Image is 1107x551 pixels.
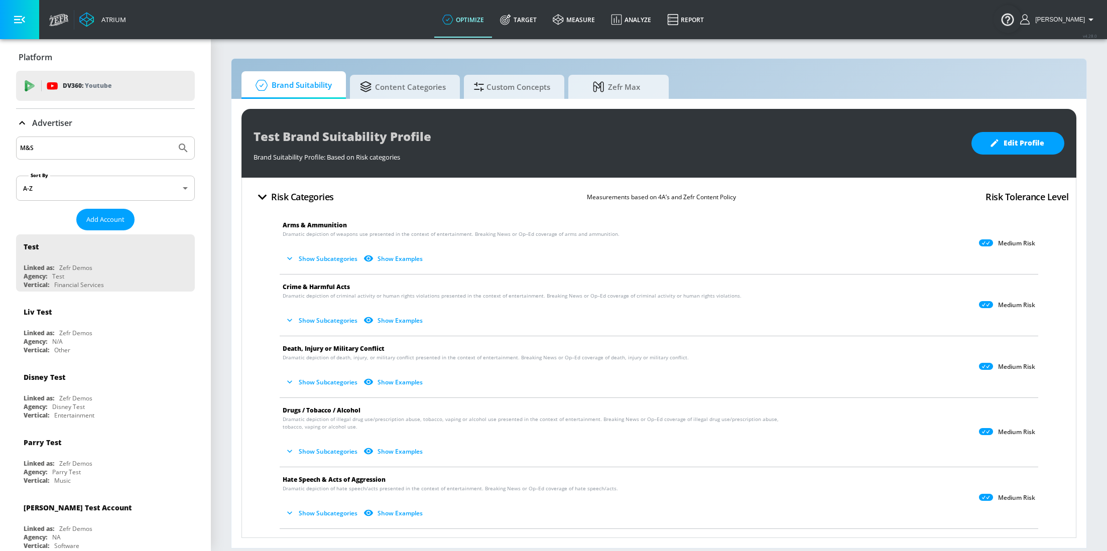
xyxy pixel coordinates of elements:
a: Analyze [603,2,659,38]
div: Financial Services [54,281,104,289]
div: Vertical: [24,411,49,420]
div: Zefr Demos [59,263,92,272]
div: [PERSON_NAME] Test Account [24,503,132,512]
div: Platform [16,43,195,71]
div: Parry Test [24,438,61,447]
div: Parry TestLinked as:Zefr DemosAgency:Parry TestVertical:Music [16,430,195,487]
div: DV360: Youtube [16,71,195,101]
span: Hate Speech & Acts of Aggression [283,475,386,484]
div: Zefr Demos [59,394,92,402]
span: Dramatic depiction of death, injury, or military conflict presented in the context of entertainme... [283,354,689,361]
div: Entertainment [54,411,94,420]
label: Sort By [29,172,50,179]
p: Medium Risk [998,301,1035,309]
div: Vertical: [24,541,49,550]
button: [PERSON_NAME] [1020,14,1097,26]
div: A-Z [16,176,195,201]
button: Risk Categories [250,185,338,209]
button: Show Subcategories [283,374,361,390]
div: TestLinked as:Zefr DemosAgency:TestVertical:Financial Services [16,234,195,292]
div: Linked as: [24,524,54,533]
div: Vertical: [24,476,49,485]
div: Vertical: [24,346,49,354]
p: Measurements based on 4A’s and Zefr Content Policy [587,192,736,202]
input: Search by name [20,142,172,155]
p: Medium Risk [998,494,1035,502]
span: v 4.28.0 [1083,33,1097,39]
div: Liv TestLinked as:Zefr DemosAgency:N/AVertical:Other [16,300,195,357]
button: Show Subcategories [283,443,361,460]
div: Other [54,346,70,354]
div: Advertiser [16,109,195,137]
button: Open Resource Center [994,5,1022,33]
div: Vertical: [24,281,49,289]
button: Show Subcategories [283,505,361,521]
span: Drugs / Tobacco / Alcohol [283,406,360,415]
div: N/A [52,337,63,346]
a: optimize [434,2,492,38]
span: Custom Concepts [474,75,550,99]
div: Music [54,476,71,485]
button: Show Examples [361,443,427,460]
span: Arms & Ammunition [283,221,347,229]
span: Dramatic depiction of weapons use presented in the context of entertainment. Breaking News or Op–... [283,230,620,238]
span: Death, Injury or Military Conflict [283,344,385,353]
div: NA [52,533,61,541]
span: Crime & Harmful Acts [283,283,350,291]
span: Dramatic depiction of hate speech/acts presented in the context of entertainment. Breaking News o... [283,485,618,492]
div: Parry Test [52,468,81,476]
span: Content Categories [360,75,446,99]
div: Disney Test [52,402,85,411]
div: Linked as: [24,394,54,402]
div: Disney Test [24,372,65,382]
span: Brand Suitability [252,73,332,97]
a: measure [545,2,603,38]
div: Zefr Demos [59,524,92,533]
div: Disney TestLinked as:Zefr DemosAgency:Disney TestVertical:Entertainment [16,365,195,422]
span: Dramatic depiction of illegal drug use/prescription abuse, tobacco, vaping or alcohol use present... [283,416,798,431]
div: Zefr Demos [59,329,92,337]
div: Atrium [97,15,126,24]
div: Linked as: [24,329,54,337]
button: Show Examples [361,312,427,329]
button: Edit Profile [971,132,1064,155]
div: Linked as: [24,459,54,468]
div: Zefr Demos [59,459,92,468]
button: Submit Search [172,137,194,159]
p: Medium Risk [998,363,1035,371]
div: Test [24,242,39,251]
h4: Risk Tolerance Level [986,190,1068,204]
p: Medium Risk [998,239,1035,247]
div: Brand Suitability Profile: Based on Risk categories [254,148,961,162]
div: Agency: [24,402,47,411]
p: DV360: [63,80,111,91]
div: Agency: [24,337,47,346]
div: Linked as: [24,263,54,272]
span: Zefr Max [578,75,655,99]
button: Show Subcategories [283,312,361,329]
p: Medium Risk [998,428,1035,436]
h4: Risk Categories [271,190,334,204]
button: Show Examples [361,505,427,521]
div: Agency: [24,533,47,541]
a: Target [492,2,545,38]
a: Report [659,2,712,38]
p: Youtube [85,80,111,91]
div: Agency: [24,272,47,281]
span: Edit Profile [992,137,1044,150]
div: Liv Test [24,307,52,317]
button: Show Examples [361,250,427,267]
button: Show Examples [361,374,427,390]
div: Agency: [24,468,47,476]
span: Misinformation [283,537,332,545]
a: Atrium [79,12,126,27]
span: login as: stephanie.wolklin@zefr.com [1031,16,1085,23]
span: Add Account [86,214,125,225]
span: Dramatic depiction of criminal activity or human rights violations presented in the context of en... [283,292,742,300]
div: Software [54,541,79,550]
p: Advertiser [32,117,72,128]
